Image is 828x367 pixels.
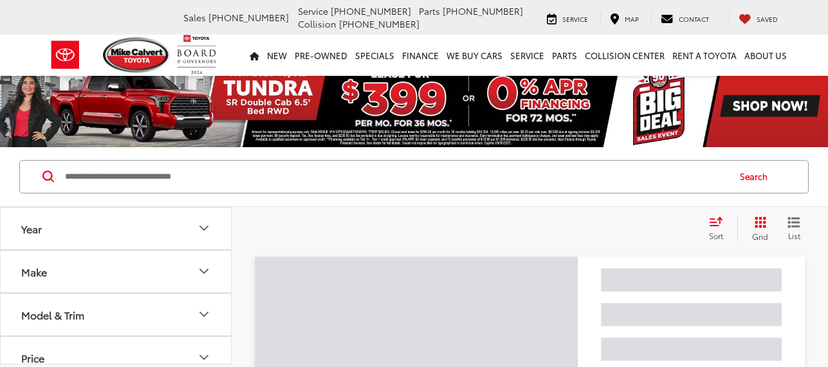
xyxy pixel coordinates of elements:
button: YearYear [1,208,232,249]
button: Select sort value [703,216,737,242]
button: Search [728,161,786,193]
a: Map [600,12,649,24]
span: [PHONE_NUMBER] [339,17,419,30]
a: Rent a Toyota [668,35,741,76]
a: My Saved Vehicles [729,12,787,24]
span: [PHONE_NUMBER] [208,11,289,24]
a: Pre-Owned [291,35,351,76]
div: Price [21,352,44,364]
a: Parts [548,35,581,76]
button: MakeMake [1,251,232,292]
a: About Us [741,35,791,76]
span: Collision [298,17,336,30]
a: Contact [651,12,719,24]
span: Contact [679,14,709,24]
div: Year [196,220,212,236]
a: Service [506,35,548,76]
img: Mike Calvert Toyota [103,37,171,73]
input: Search by Make, Model, or Keyword [64,161,728,192]
span: Saved [757,14,778,24]
a: New [263,35,291,76]
div: Make [196,264,212,279]
div: Make [21,265,47,278]
span: [PHONE_NUMBER] [443,4,523,17]
button: List View [778,216,810,242]
div: Year [21,222,42,235]
button: Model & TrimModel & Trim [1,294,232,336]
div: Model & Trim [21,309,84,321]
span: List [787,230,800,241]
div: Model & Trim [196,307,212,322]
span: [PHONE_NUMBER] [331,4,411,17]
a: Service [537,12,598,24]
a: WE BUY CARS [443,35,506,76]
span: Parts [419,4,440,17]
a: Home [246,35,263,76]
span: Sales [183,11,206,24]
span: Service [562,14,588,24]
span: Map [625,14,639,24]
a: Collision Center [581,35,668,76]
a: Specials [351,35,398,76]
img: Toyota [41,34,89,76]
div: Price [196,350,212,365]
span: Grid [752,231,768,242]
button: Grid View [737,216,778,242]
a: Finance [398,35,443,76]
span: Sort [709,230,723,241]
span: Service [298,4,328,17]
